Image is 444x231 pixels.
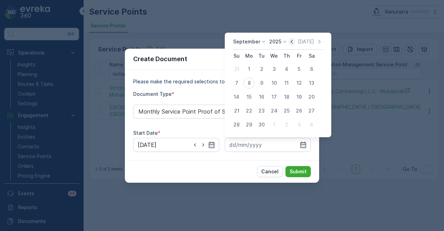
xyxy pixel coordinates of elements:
[306,77,317,89] div: 13
[231,105,242,116] div: 21
[231,91,242,102] div: 14
[306,105,317,116] div: 27
[268,64,280,75] div: 3
[231,64,242,75] div: 31
[256,77,267,89] div: 9
[261,168,279,175] p: Cancel
[281,105,292,116] div: 25
[268,91,280,102] div: 17
[244,119,255,130] div: 29
[306,119,317,130] div: 4
[244,91,255,102] div: 15
[256,91,267,102] div: 16
[244,64,255,75] div: 1
[133,130,158,136] label: Start Date
[133,78,311,85] p: Please make the required selections to create your document.
[306,64,317,75] div: 6
[290,168,307,175] p: Submit
[293,77,305,89] div: 12
[268,105,280,116] div: 24
[256,105,267,116] div: 23
[133,138,219,152] input: dd/mm/yyyy
[230,50,243,62] th: Sunday
[281,119,292,130] div: 2
[281,91,292,102] div: 18
[268,77,280,89] div: 10
[281,64,292,75] div: 4
[293,119,305,130] div: 3
[231,119,242,130] div: 28
[256,64,267,75] div: 2
[293,50,305,62] th: Friday
[306,91,317,102] div: 20
[281,77,292,89] div: 11
[305,50,318,62] th: Saturday
[298,38,314,45] p: [DATE]
[231,77,242,89] div: 7
[268,50,280,62] th: Wednesday
[225,138,311,152] input: dd/mm/yyyy
[293,91,305,102] div: 19
[133,91,172,97] label: Document Type
[269,38,281,45] p: 2025
[268,119,280,130] div: 1
[256,119,267,130] div: 30
[255,50,268,62] th: Tuesday
[243,50,255,62] th: Monday
[293,105,305,116] div: 26
[244,105,255,116] div: 22
[293,64,305,75] div: 5
[280,50,293,62] th: Thursday
[257,166,283,177] button: Cancel
[244,77,255,89] div: 8
[285,166,311,177] button: Submit
[233,38,260,45] p: September
[133,54,187,64] p: Create Document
